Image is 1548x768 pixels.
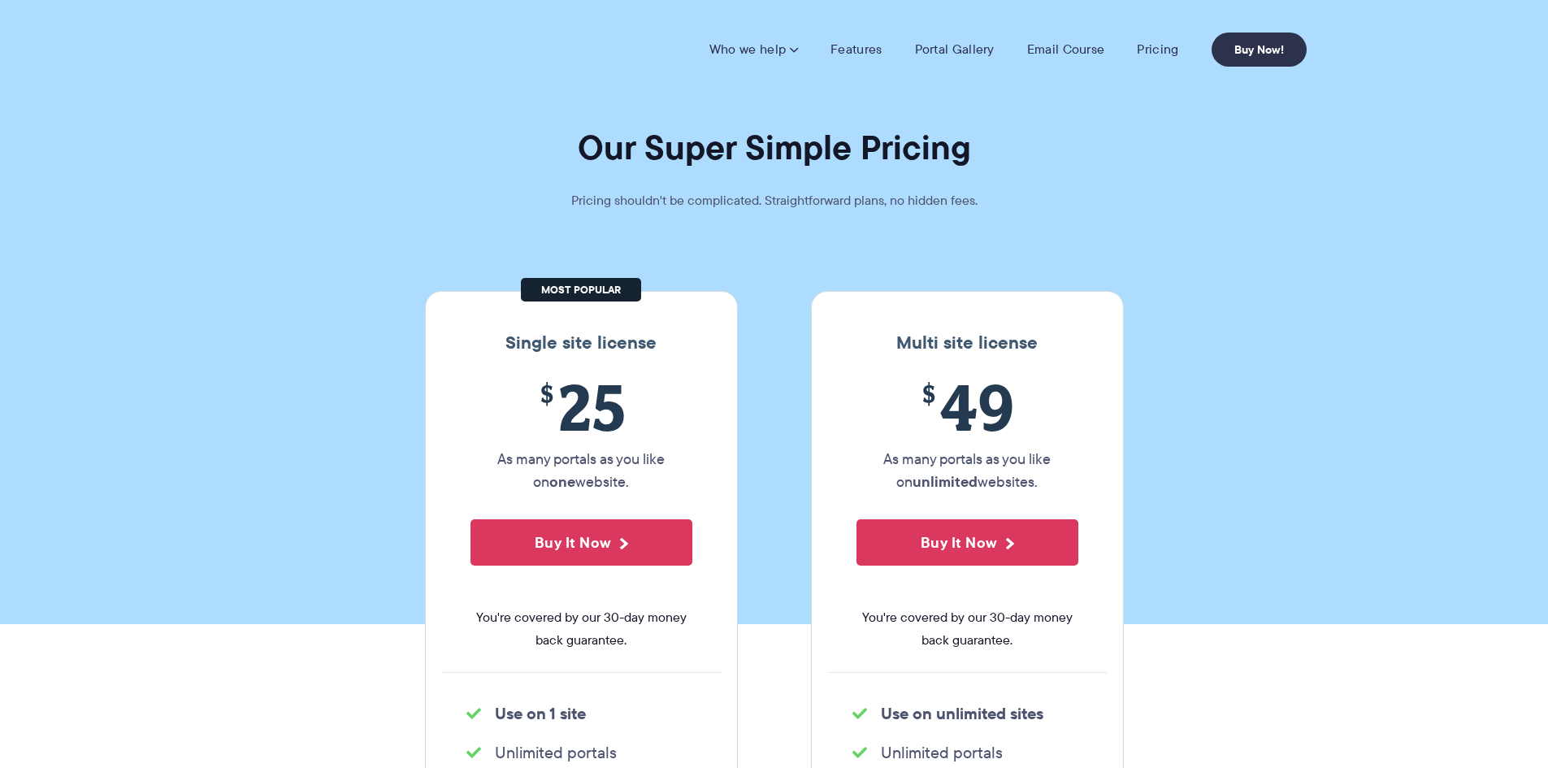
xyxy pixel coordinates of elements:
a: Features [830,41,882,58]
a: Who we help [709,41,798,58]
h3: Single site license [442,332,721,354]
p: Pricing shouldn't be complicated. Straightforward plans, no hidden fees. [531,189,1018,212]
p: As many portals as you like on websites. [856,448,1078,493]
p: As many portals as you like on website. [470,448,692,493]
button: Buy It Now [856,519,1078,566]
a: Buy Now! [1212,33,1307,67]
a: Pricing [1137,41,1178,58]
span: 49 [856,370,1078,444]
strong: one [549,471,575,492]
strong: Use on unlimited sites [881,701,1043,726]
span: You're covered by our 30-day money back guarantee. [470,606,692,652]
strong: unlimited [913,471,978,492]
li: Unlimited portals [852,741,1082,764]
span: 25 [470,370,692,444]
a: Email Course [1027,41,1105,58]
a: Portal Gallery [915,41,995,58]
strong: Use on 1 site [495,701,586,726]
li: Unlimited portals [466,741,696,764]
span: You're covered by our 30-day money back guarantee. [856,606,1078,652]
h3: Multi site license [828,332,1107,354]
button: Buy It Now [470,519,692,566]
